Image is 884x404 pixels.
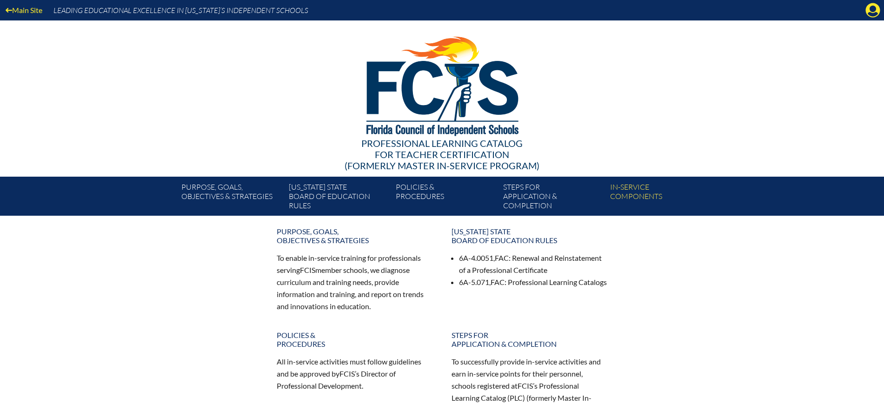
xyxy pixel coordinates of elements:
a: Purpose, goals,objectives & strategies [271,223,439,248]
a: In-servicecomponents [606,180,713,216]
span: PLC [510,393,523,402]
span: FCIS [339,369,355,378]
div: Professional Learning Catalog (formerly Master In-service Program) [174,138,710,171]
li: 6A-4.0051, : Renewal and Reinstatement of a Professional Certificate [459,252,608,276]
a: Steps forapplication & completion [446,327,613,352]
span: FAC [491,278,505,286]
span: FCIS [518,381,533,390]
a: Policies &Procedures [392,180,499,216]
p: To enable in-service training for professionals serving member schools, we diagnose curriculum an... [277,252,433,312]
li: 6A-5.071, : Professional Learning Catalogs [459,276,608,288]
a: [US_STATE] StateBoard of Education rules [446,223,613,248]
svg: Manage Account [865,3,880,18]
a: Steps forapplication & completion [499,180,606,216]
a: Main Site [2,4,46,16]
a: [US_STATE] StateBoard of Education rules [285,180,392,216]
span: FCIS [300,265,315,274]
a: Purpose, goals,objectives & strategies [178,180,285,216]
img: FCISlogo221.eps [346,20,538,147]
p: All in-service activities must follow guidelines and be approved by ’s Director of Professional D... [277,356,433,392]
span: FAC [495,253,509,262]
span: for Teacher Certification [375,149,509,160]
a: Policies &Procedures [271,327,439,352]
